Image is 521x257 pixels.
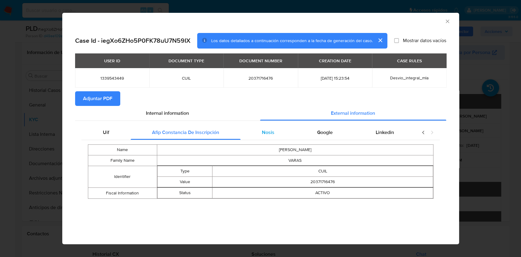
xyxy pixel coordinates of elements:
[157,188,212,198] td: Status
[262,129,274,136] span: Nosis
[373,33,387,48] button: cerrar
[88,166,157,188] td: Identifier
[75,91,120,106] button: Adjuntar PDF
[305,75,365,81] span: [DATE] 15:23:54
[83,92,112,105] span: Adjuntar PDF
[62,13,459,244] div: closure-recommendation-modal
[88,188,157,199] td: Fiscal Information
[157,155,433,166] td: VARAS
[317,129,333,136] span: Google
[157,145,433,155] td: [PERSON_NAME]
[157,166,212,177] td: Type
[236,56,286,66] div: DOCUMENT NUMBER
[393,56,425,66] div: CASE RULES
[212,188,433,198] td: ACTIVO
[75,37,190,45] h2: Case Id - iegXo6ZHo5P0FK78uU7N59IX
[231,75,290,81] span: 20371716476
[212,177,433,187] td: 20371716476
[157,177,212,187] td: Value
[88,145,157,155] td: Name
[315,56,355,66] div: CREATION DATE
[331,110,375,117] span: External information
[88,155,157,166] td: Family Name
[146,110,189,117] span: Internal information
[212,166,433,177] td: CUIL
[100,56,124,66] div: USER ID
[157,75,216,81] span: CUIL
[82,75,142,81] span: 1339543449
[75,106,446,121] div: Detailed info
[165,56,208,66] div: DOCUMENT TYPE
[375,129,394,136] span: Linkedin
[394,38,399,43] input: Mostrar datos vacíos
[211,38,373,44] span: Los datos detallados a continuación corresponden a la fecha de generación del caso.
[152,129,219,136] span: Afip Constancia De Inscripción
[403,38,446,44] span: Mostrar datos vacíos
[81,125,415,140] div: Detailed external info
[444,18,450,24] button: Cerrar ventana
[103,129,109,136] span: Uif
[390,75,429,81] span: Desvio_integral_mla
